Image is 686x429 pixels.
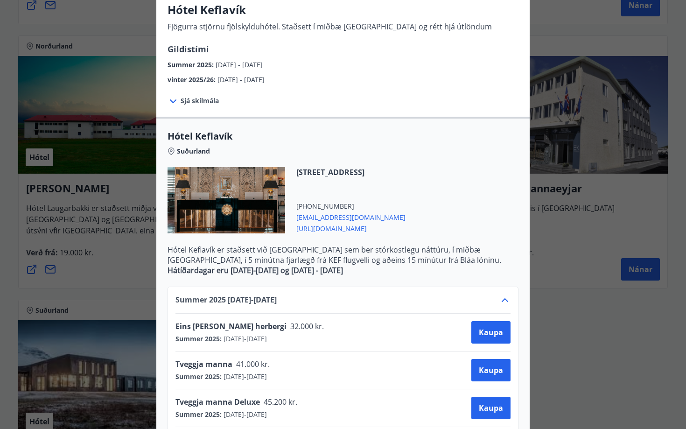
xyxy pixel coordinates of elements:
span: vinter 2025/26 : [168,75,217,84]
span: Eins [PERSON_NAME] herbergi [175,321,287,331]
span: [URL][DOMAIN_NAME] [296,222,406,233]
span: Summer 2025 [DATE] - [DATE] [175,295,277,306]
span: [DATE] - [DATE] [222,334,267,344]
p: Hótel Keflavík er staðsett við [GEOGRAPHIC_DATA] sem ber stórkostlegu náttúru, í miðbæ [GEOGRAPHI... [168,245,518,265]
span: Suðurland [177,147,210,156]
span: [STREET_ADDRESS] [296,167,406,177]
span: Summer 2025 : [168,60,216,69]
p: Fjögurra stjörnu fjölskylduhótel. Staðsett í miðbæ [GEOGRAPHIC_DATA] og rétt hjá útlöndum [168,21,492,32]
span: [DATE] - [DATE] [216,60,263,69]
h3: Hótel Keflavík [168,2,492,18]
button: Kaupa [471,321,511,344]
span: [EMAIL_ADDRESS][DOMAIN_NAME] [296,211,406,222]
span: 32.000 kr. [287,321,326,331]
span: Sjá skilmála [181,96,219,105]
span: Gildistími [168,43,209,55]
span: Hótel Keflavík [168,130,518,143]
span: [PHONE_NUMBER] [296,202,406,211]
span: Kaupa [479,327,503,338]
span: [DATE] - [DATE] [217,75,265,84]
span: Summer 2025 : [175,334,222,344]
strong: Hátíðardagar eru [DATE]-[DATE] og [DATE] - [DATE] [168,265,343,275]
